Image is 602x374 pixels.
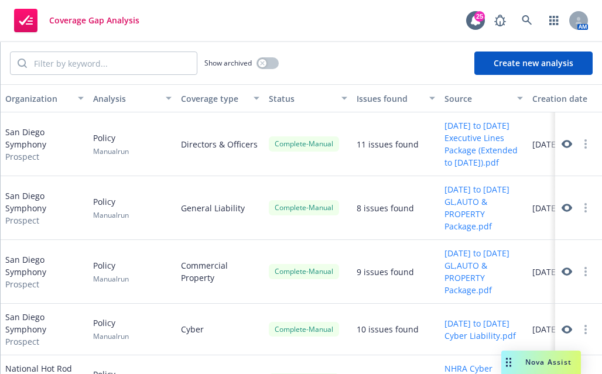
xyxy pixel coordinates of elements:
div: San Diego Symphony [5,190,84,227]
button: Coverage type [176,84,264,112]
div: Source [444,92,510,105]
button: Issues found [352,84,440,112]
input: Filter by keyword... [27,52,197,74]
button: [DATE] to [DATE] Executive Lines Package (Extended to [DATE]).pdf [444,119,523,169]
div: Status [269,92,334,105]
div: Issues found [357,92,422,105]
button: [DATE] to [DATE] GL,AUTO & PROPERTY Package.pdf [444,183,523,232]
div: 9 issues found [357,266,414,278]
button: Nova Assist [501,351,581,374]
div: San Diego Symphony [5,253,84,290]
span: Coverage Gap Analysis [49,16,139,25]
svg: Search [18,59,27,68]
div: San Diego Symphony [5,311,84,348]
div: Complete - Manual [269,200,339,215]
div: Organization [5,92,71,105]
div: Complete - Manual [269,136,339,151]
div: Cyber [176,304,264,355]
div: 25 [474,11,485,22]
div: 10 issues found [357,323,419,335]
span: Show archived [204,58,252,68]
a: Coverage Gap Analysis [9,4,144,37]
div: Policy [93,259,129,284]
button: Analysis [88,84,176,112]
div: 11 issues found [357,138,419,150]
div: San Diego Symphony [5,126,84,163]
div: Coverage type [181,92,247,105]
span: Prospect [5,214,84,227]
div: Creation date [532,92,598,105]
span: Manual run [93,331,129,341]
div: Directors & Officers [176,112,264,176]
span: Manual run [93,274,129,284]
div: Drag to move [501,351,516,374]
div: Complete - Manual [269,322,339,337]
a: Switch app [542,9,566,32]
div: Policy [93,195,129,220]
div: General Liability [176,176,264,240]
button: Create new analysis [474,52,593,75]
span: Manual run [93,146,129,156]
div: Analysis [93,92,159,105]
span: Prospect [5,335,84,348]
button: Organization [1,84,88,112]
div: 8 issues found [357,202,414,214]
a: Report a Bug [488,9,512,32]
div: Commercial Property [176,240,264,304]
div: Complete - Manual [269,264,339,279]
span: Nova Assist [525,357,572,367]
div: Policy [93,317,129,341]
button: Source [440,84,528,112]
button: [DATE] to [DATE] GL,AUTO & PROPERTY Package.pdf [444,247,523,296]
button: Status [264,84,352,112]
button: [DATE] to [DATE] Cyber Liability.pdf [444,317,523,342]
span: Manual run [93,210,129,220]
a: Search [515,9,539,32]
span: Prospect [5,150,84,163]
div: Policy [93,132,129,156]
span: Prospect [5,278,84,290]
